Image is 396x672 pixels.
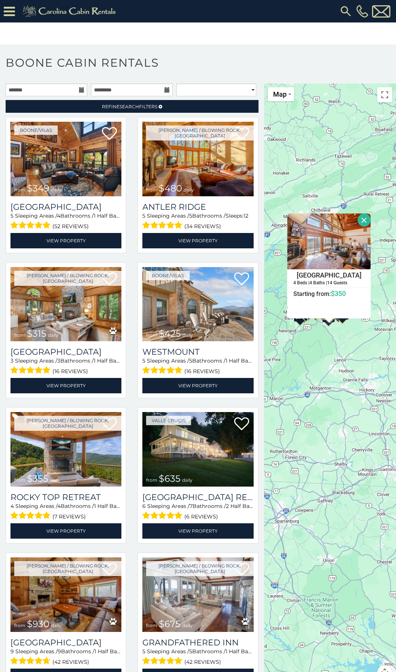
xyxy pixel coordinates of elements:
span: Map [273,90,287,98]
a: Appalachian Mountain Lodge from $930 daily [10,557,121,632]
span: (42 reviews) [52,657,89,667]
span: 5 [189,648,192,655]
span: (34 reviews) [184,221,221,231]
span: 1 Half Baths / [226,648,260,655]
a: [PERSON_NAME] / Blowing Rock, [GEOGRAPHIC_DATA] [14,271,121,286]
span: from [14,623,25,628]
span: (52 reviews) [52,221,89,231]
span: 1 Half Baths / [94,503,128,509]
a: Westmount from $425 daily [142,267,253,342]
span: (7 reviews) [52,512,86,521]
a: Diamond Creek Lodge from $349 daily [10,122,121,196]
a: Rocky Top Retreat [10,492,121,502]
span: from [146,477,157,483]
button: Toggle fullscreen view [377,87,392,102]
img: Khaki-logo.png [19,4,122,19]
button: Close [357,214,371,227]
a: View Property [10,523,121,539]
span: daily [48,332,58,338]
span: Refine Filters [102,104,157,109]
a: [GEOGRAPHIC_DATA] [10,638,121,648]
div: Sleeping Areas / Bathrooms / Sleeps: [10,502,121,521]
a: View Property [10,233,121,248]
span: $480 [159,183,182,194]
span: 5 [142,357,145,364]
span: daily [51,623,61,628]
a: View Property [142,378,253,393]
a: [PERSON_NAME] / Blowing Rock, [GEOGRAPHIC_DATA] [146,561,253,576]
span: (16 reviews) [184,366,220,376]
img: Appalachian Mountain Lodge [10,557,121,632]
span: $635 [159,473,181,484]
div: Sleeping Areas / Bathrooms / Sleeps: [142,502,253,521]
span: 5 [189,212,192,219]
img: Antler Ridge [142,122,253,196]
span: 5 [189,357,192,364]
span: 1 Half Baths / [226,357,260,364]
h3: Chimney Island [10,347,121,357]
div: Sleeping Areas / Bathrooms / Sleeps: [142,212,253,231]
h5: 4 Baths | [309,281,327,285]
span: from [146,187,157,193]
a: View Property [142,233,253,248]
a: Add to favorites [234,272,249,287]
h6: Starting from: [287,290,370,297]
span: from [14,187,25,193]
span: daily [51,187,61,193]
img: Rocky Top Retreat [10,412,121,487]
span: 1 Half Baths / [94,648,129,655]
a: Add to favorites [234,417,249,432]
span: 7 [190,503,193,509]
img: Grandfathered Inn [142,557,253,632]
img: Diamond Creek Lodge [10,122,121,196]
span: $425 [159,328,181,339]
h3: Valley Farmhouse Retreat [142,492,253,502]
span: 2 Half Baths / [226,503,261,509]
img: Westmount [142,267,253,342]
span: 4 [57,503,61,509]
a: Chimney Island from $315 daily [10,267,121,342]
span: from [146,332,157,338]
span: 4 [10,503,14,509]
span: (16 reviews) [52,366,88,376]
a: Antler Ridge [142,202,253,212]
div: Sleeping Areas / Bathrooms / Sleeps: [10,212,121,231]
h3: Westmount [142,347,253,357]
a: Valle Crucis [146,416,191,425]
a: Valley Farmhouse Retreat from $635 daily [142,412,253,487]
span: 4 [57,212,60,219]
span: $355 [27,473,48,484]
img: search-regular.svg [339,4,353,18]
span: $930 [27,618,49,629]
h3: Diamond Creek Lodge [10,202,121,212]
a: RefineSearchFilters [6,100,259,113]
span: 1 Half Baths / [94,212,128,219]
h5: 4 Beds | [293,281,309,285]
span: 1 Half Baths / [94,357,128,364]
div: Sleeping Areas / Bathrooms / Sleeps: [10,648,121,667]
span: 3 [57,357,60,364]
h3: Grandfathered Inn [142,638,253,648]
a: [PERSON_NAME] / Blowing Rock, [GEOGRAPHIC_DATA] [14,561,121,576]
a: View Property [142,523,253,539]
h4: [GEOGRAPHIC_DATA] [287,269,370,281]
span: daily [50,477,60,483]
span: daily [182,623,193,628]
a: Boone/Vilas [146,271,190,280]
span: $350 [330,289,345,297]
span: 12 [244,212,248,219]
span: daily [184,187,194,193]
span: 5 [142,212,145,219]
div: $355 [336,306,349,320]
a: Boone/Vilas [14,125,58,135]
div: $375 [294,307,306,321]
a: [PHONE_NUMBER] [354,5,370,18]
div: Sleeping Areas / Bathrooms / Sleeps: [142,648,253,667]
span: 6 [142,503,146,509]
a: Antler Ridge from $480 daily [142,122,253,196]
a: View Property [10,378,121,393]
span: $349 [27,183,49,194]
a: [PERSON_NAME] / Blowing Rock, [GEOGRAPHIC_DATA] [14,416,121,431]
a: Add to favorites [102,126,117,142]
